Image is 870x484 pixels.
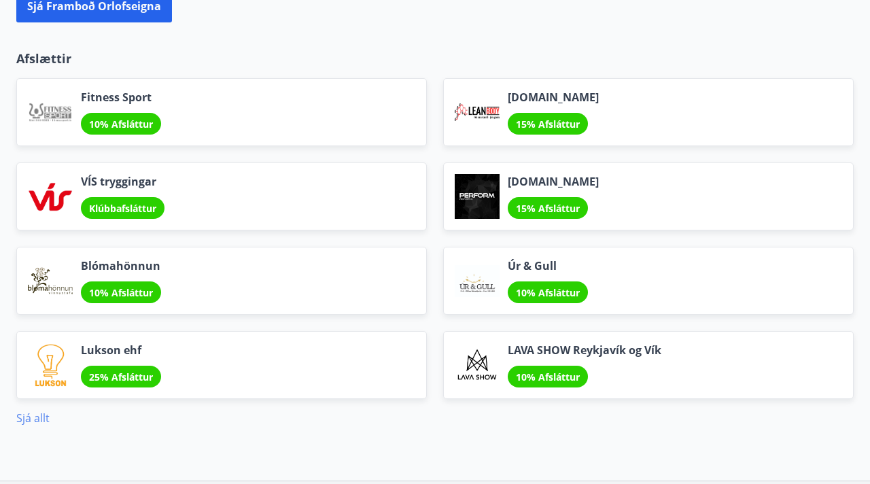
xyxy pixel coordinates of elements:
span: 10% Afsláttur [516,370,580,383]
span: 10% Afsláttur [516,286,580,299]
span: 10% Afsláttur [89,118,153,131]
span: Lukson ehf [81,343,161,358]
span: LAVA SHOW Reykjavík og Vík [508,343,661,358]
a: Sjá allt [16,411,50,426]
span: Klúbbafsláttur [89,202,156,215]
span: 10% Afsláttur [89,286,153,299]
span: Fitness Sport [81,90,161,105]
span: 15% Afsláttur [516,202,580,215]
span: [DOMAIN_NAME] [508,90,599,105]
span: 15% Afsláttur [516,118,580,131]
span: [DOMAIN_NAME] [508,174,599,189]
span: VÍS tryggingar [81,174,164,189]
p: Afslættir [16,50,854,67]
span: Blómahönnun [81,258,161,273]
span: Úr & Gull [508,258,588,273]
span: 25% Afsláttur [89,370,153,383]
